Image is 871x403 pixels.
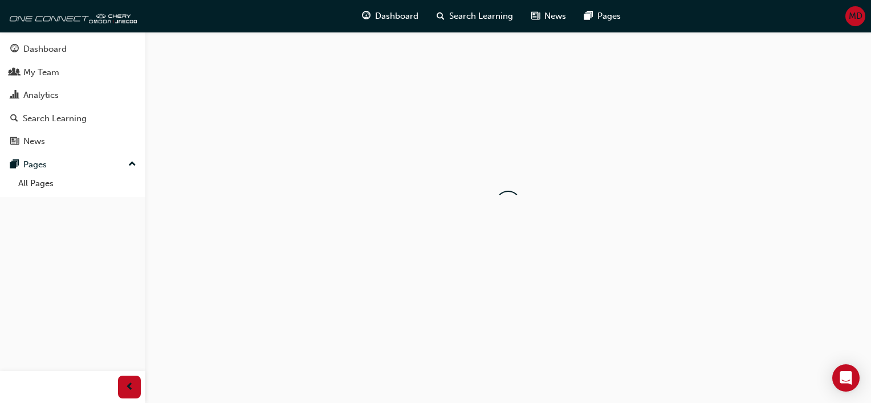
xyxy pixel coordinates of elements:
[428,5,522,28] a: search-iconSearch Learning
[128,157,136,172] span: up-icon
[6,5,137,27] img: oneconnect
[449,10,513,23] span: Search Learning
[10,160,19,170] span: pages-icon
[544,10,566,23] span: News
[5,36,141,154] button: DashboardMy TeamAnalyticsSearch LearningNews
[849,10,862,23] span: MD
[5,154,141,175] button: Pages
[23,89,59,102] div: Analytics
[23,158,47,171] div: Pages
[23,112,87,125] div: Search Learning
[832,364,860,392] div: Open Intercom Messenger
[5,131,141,152] a: News
[14,175,141,192] a: All Pages
[10,114,18,124] span: search-icon
[522,5,575,28] a: news-iconNews
[353,5,428,28] a: guage-iconDashboard
[23,135,45,148] div: News
[575,5,630,28] a: pages-iconPages
[10,137,19,147] span: news-icon
[23,66,59,79] div: My Team
[375,10,418,23] span: Dashboard
[5,62,141,83] a: My Team
[10,68,19,78] span: people-icon
[584,9,593,23] span: pages-icon
[125,380,134,394] span: prev-icon
[5,85,141,106] a: Analytics
[845,6,865,26] button: MD
[10,91,19,101] span: chart-icon
[362,9,371,23] span: guage-icon
[10,44,19,55] span: guage-icon
[597,10,621,23] span: Pages
[23,43,67,56] div: Dashboard
[5,39,141,60] a: Dashboard
[437,9,445,23] span: search-icon
[5,108,141,129] a: Search Learning
[531,9,540,23] span: news-icon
